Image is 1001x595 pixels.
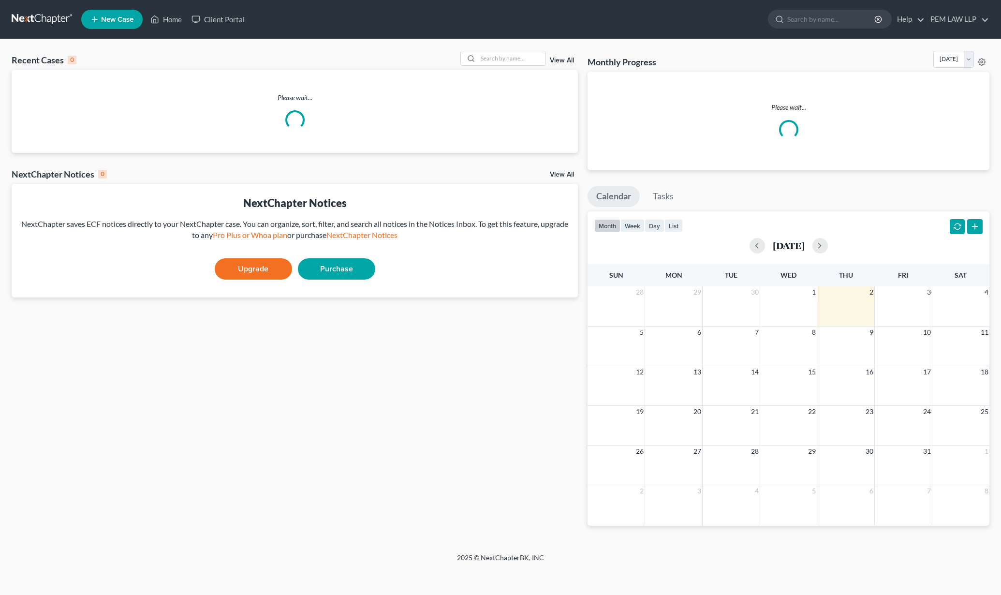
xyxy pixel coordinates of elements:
[811,327,817,338] span: 8
[635,286,645,298] span: 28
[225,553,776,570] div: 2025 © NextChapterBK, INC
[926,11,989,28] a: PEM LAW LLP
[635,366,645,378] span: 12
[750,286,760,298] span: 30
[692,286,702,298] span: 29
[594,219,620,232] button: month
[692,366,702,378] span: 13
[187,11,250,28] a: Client Portal
[892,11,925,28] a: Help
[980,327,989,338] span: 11
[639,485,645,497] span: 2
[980,406,989,417] span: 25
[839,271,853,279] span: Thu
[922,327,932,338] span: 10
[926,286,932,298] span: 3
[922,406,932,417] span: 24
[922,366,932,378] span: 17
[588,56,656,68] h3: Monthly Progress
[98,170,107,178] div: 0
[609,271,623,279] span: Sun
[865,366,874,378] span: 16
[811,286,817,298] span: 1
[19,195,570,210] div: NextChapter Notices
[898,271,908,279] span: Fri
[811,485,817,497] span: 5
[664,219,683,232] button: list
[750,446,760,457] span: 28
[869,286,874,298] span: 2
[478,51,545,65] input: Search by name...
[984,485,989,497] span: 8
[213,230,287,239] a: Pro Plus or Whoa plan
[807,366,817,378] span: 15
[635,446,645,457] span: 26
[750,406,760,417] span: 21
[665,271,682,279] span: Mon
[644,186,682,207] a: Tasks
[146,11,187,28] a: Home
[215,258,292,280] a: Upgrade
[725,271,737,279] span: Tue
[922,446,932,457] span: 31
[620,219,645,232] button: week
[787,10,876,28] input: Search by name...
[588,186,640,207] a: Calendar
[692,406,702,417] span: 20
[984,446,989,457] span: 1
[12,93,578,103] p: Please wait...
[550,171,574,178] a: View All
[639,327,645,338] span: 5
[773,240,805,251] h2: [DATE]
[696,327,702,338] span: 6
[865,406,874,417] span: 23
[326,230,397,239] a: NextChapter Notices
[869,485,874,497] span: 6
[635,406,645,417] span: 19
[692,446,702,457] span: 27
[12,54,76,66] div: Recent Cases
[19,219,570,241] div: NextChapter saves ECF notices directly to your NextChapter case. You can organize, sort, filter, ...
[807,406,817,417] span: 22
[12,168,107,180] div: NextChapter Notices
[926,485,932,497] span: 7
[754,485,760,497] span: 4
[869,327,874,338] span: 9
[754,327,760,338] span: 7
[955,271,967,279] span: Sat
[750,366,760,378] span: 14
[780,271,796,279] span: Wed
[865,446,874,457] span: 30
[298,258,375,280] a: Purchase
[550,57,574,64] a: View All
[595,103,982,112] p: Please wait...
[645,219,664,232] button: day
[101,16,133,23] span: New Case
[980,366,989,378] span: 18
[696,485,702,497] span: 3
[984,286,989,298] span: 4
[807,446,817,457] span: 29
[68,56,76,64] div: 0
